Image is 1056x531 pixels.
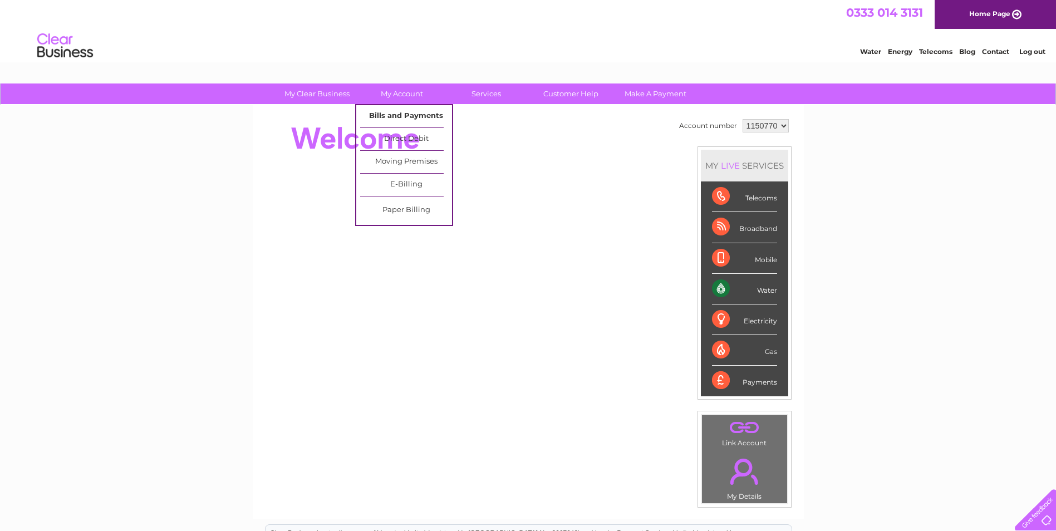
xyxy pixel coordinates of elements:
[525,83,617,104] a: Customer Help
[37,29,94,63] img: logo.png
[360,151,452,173] a: Moving Premises
[701,150,788,181] div: MY SERVICES
[360,174,452,196] a: E-Billing
[360,128,452,150] a: Direct Debit
[712,243,777,274] div: Mobile
[266,6,792,54] div: Clear Business is a trading name of Verastar Limited (registered in [GEOGRAPHIC_DATA] No. 3667643...
[712,304,777,335] div: Electricity
[360,105,452,127] a: Bills and Payments
[440,83,532,104] a: Services
[860,47,881,56] a: Water
[271,83,363,104] a: My Clear Business
[705,418,784,437] a: .
[701,449,788,504] td: My Details
[719,160,742,171] div: LIVE
[919,47,952,56] a: Telecoms
[982,47,1009,56] a: Contact
[705,452,784,491] a: .
[712,366,777,396] div: Payments
[888,47,912,56] a: Energy
[712,335,777,366] div: Gas
[701,415,788,450] td: Link Account
[712,181,777,212] div: Telecoms
[712,274,777,304] div: Water
[1019,47,1045,56] a: Log out
[356,83,448,104] a: My Account
[846,6,923,19] a: 0333 014 3131
[610,83,701,104] a: Make A Payment
[959,47,975,56] a: Blog
[676,116,740,135] td: Account number
[712,212,777,243] div: Broadband
[360,199,452,222] a: Paper Billing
